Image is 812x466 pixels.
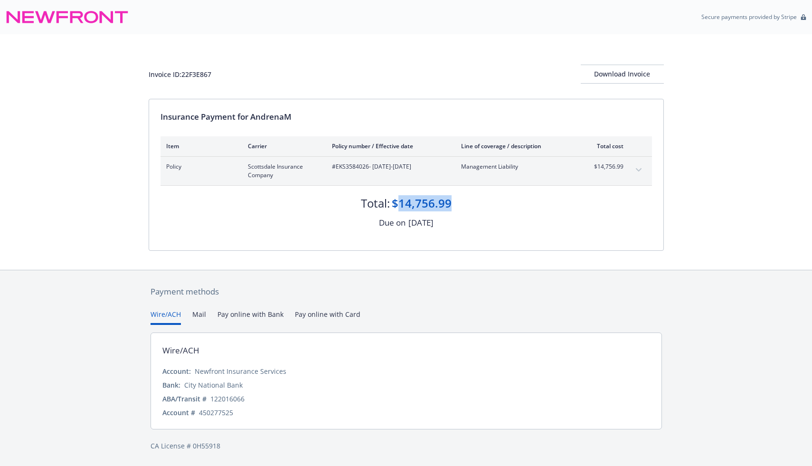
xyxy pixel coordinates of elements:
span: #EKS3584026 - [DATE]-[DATE] [332,162,446,171]
div: Download Invoice [581,65,664,83]
div: Account: [162,366,191,376]
div: Bank: [162,380,180,390]
div: Total cost [588,142,623,150]
button: Mail [192,309,206,325]
div: 122016066 [210,394,245,404]
div: 450277525 [199,408,233,418]
div: Insurance Payment for AndrenaM [161,111,652,123]
div: Newfront Insurance Services [195,366,286,376]
span: Scottsdale Insurance Company [248,162,317,180]
div: CA License # 0H55918 [151,441,662,451]
p: Secure payments provided by Stripe [701,13,797,21]
button: Wire/ACH [151,309,181,325]
button: expand content [631,162,646,178]
button: Pay online with Bank [217,309,283,325]
div: Line of coverage / description [461,142,573,150]
div: Total: [361,195,390,211]
span: $14,756.99 [588,162,623,171]
div: Wire/ACH [162,344,199,357]
div: PolicyScottsdale Insurance Company#EKS3584026- [DATE]-[DATE]Management Liability$14,756.99expand ... [161,157,652,185]
div: $14,756.99 [392,195,452,211]
div: Carrier [248,142,317,150]
span: Management Liability [461,162,573,171]
button: Download Invoice [581,65,664,84]
div: ABA/Transit # [162,394,207,404]
div: Item [166,142,233,150]
div: City National Bank [184,380,243,390]
button: Pay online with Card [295,309,360,325]
div: Payment methods [151,285,662,298]
div: Invoice ID: 22F3E867 [149,69,211,79]
div: Account # [162,408,195,418]
div: Policy number / Effective date [332,142,446,150]
div: [DATE] [408,217,434,229]
span: Policy [166,162,233,171]
div: Due on [379,217,406,229]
